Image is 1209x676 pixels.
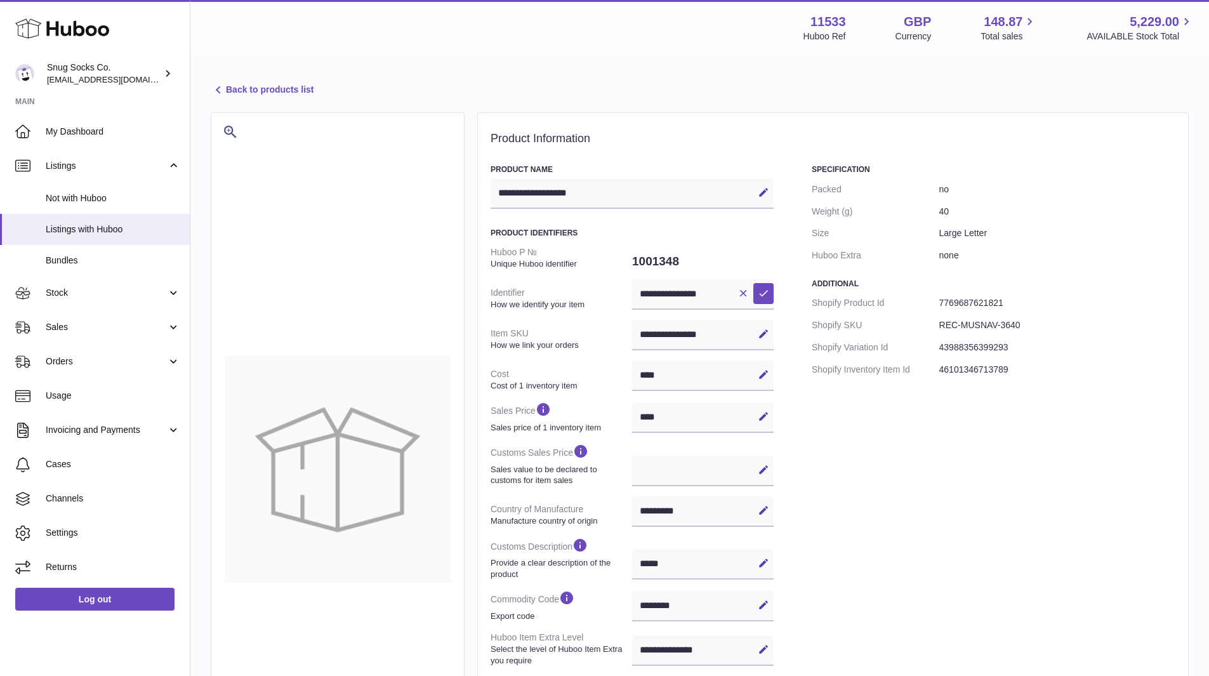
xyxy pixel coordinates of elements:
[491,282,632,315] dt: Identifier
[224,355,451,583] img: no-photo-large.jpg
[1087,30,1194,43] span: AVAILABLE Stock Total
[46,255,180,267] span: Bundles
[46,192,180,204] span: Not with Huboo
[491,228,774,238] h3: Product Identifiers
[15,588,175,611] a: Log out
[895,30,932,43] div: Currency
[46,223,180,235] span: Listings with Huboo
[1130,13,1179,30] span: 5,229.00
[46,355,167,368] span: Orders
[810,13,846,30] strong: 11533
[812,279,1175,289] h3: Additional
[939,178,1175,201] dd: no
[491,557,629,580] strong: Provide a clear description of the product
[46,561,180,573] span: Returns
[812,359,939,381] dt: Shopify Inventory Item Id
[211,83,314,98] a: Back to products list
[812,244,939,267] dt: Huboo Extra
[491,626,632,671] dt: Huboo Item Extra Level
[812,292,939,314] dt: Shopify Product Id
[46,160,167,172] span: Listings
[812,314,939,336] dt: Shopify SKU
[812,336,939,359] dt: Shopify Variation Id
[1087,13,1194,43] a: 5,229.00 AVAILABLE Stock Total
[491,258,629,270] strong: Unique Huboo identifier
[939,314,1175,336] dd: REC-MUSNAV-3640
[46,493,180,505] span: Channels
[981,30,1037,43] span: Total sales
[491,380,629,392] strong: Cost of 1 inventory item
[46,287,167,299] span: Stock
[491,241,632,274] dt: Huboo P №
[491,498,632,531] dt: Country of Manufacture
[632,248,774,275] dd: 1001348
[491,611,629,622] strong: Export code
[939,359,1175,381] dd: 46101346713789
[939,292,1175,314] dd: 7769687621821
[491,299,629,310] strong: How we identify your item
[491,532,632,585] dt: Customs Description
[491,340,629,351] strong: How we link your orders
[803,30,846,43] div: Huboo Ref
[491,363,632,396] dt: Cost
[981,13,1037,43] a: 148.87 Total sales
[491,396,632,438] dt: Sales Price
[812,222,939,244] dt: Size
[46,126,180,138] span: My Dashboard
[939,222,1175,244] dd: Large Letter
[491,464,629,486] strong: Sales value to be declared to customs for item sales
[812,164,1175,175] h3: Specification
[491,422,629,434] strong: Sales price of 1 inventory item
[15,64,34,83] img: info@snugsocks.co.uk
[47,62,161,86] div: Snug Socks Co.
[939,244,1175,267] dd: none
[46,424,167,436] span: Invoicing and Payments
[491,644,629,666] strong: Select the level of Huboo Item Extra you require
[46,458,180,470] span: Cases
[491,438,632,491] dt: Customs Sales Price
[939,201,1175,223] dd: 40
[812,201,939,223] dt: Weight (g)
[491,322,632,355] dt: Item SKU
[47,74,187,84] span: [EMAIL_ADDRESS][DOMAIN_NAME]
[812,178,939,201] dt: Packed
[491,132,1175,146] h2: Product Information
[46,390,180,402] span: Usage
[491,515,629,527] strong: Manufacture country of origin
[46,527,180,539] span: Settings
[491,164,774,175] h3: Product Name
[904,13,931,30] strong: GBP
[491,585,632,626] dt: Commodity Code
[46,321,167,333] span: Sales
[939,336,1175,359] dd: 43988356399293
[984,13,1022,30] span: 148.87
